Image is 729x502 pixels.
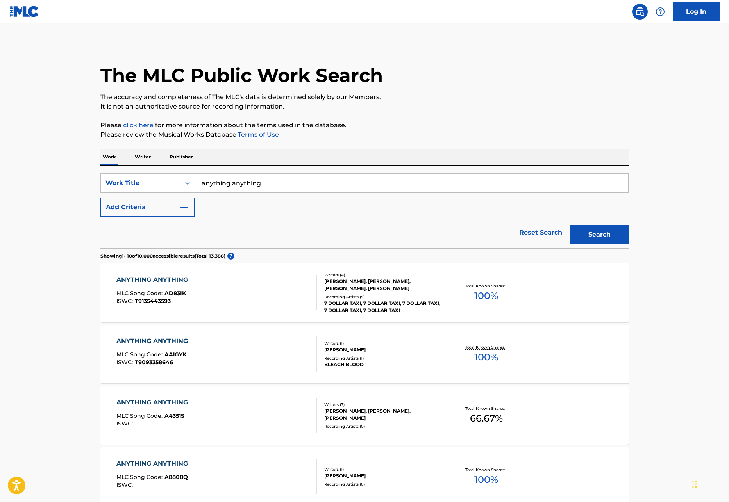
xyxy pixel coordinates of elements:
a: ANYTHING ANYTHINGMLC Song Code:AD83IKISWC:T9135443593Writers (4)[PERSON_NAME], [PERSON_NAME], [PE... [100,263,629,322]
div: Drag [692,472,697,496]
p: Total Known Shares: [465,344,507,350]
img: MLC Logo [9,6,39,17]
span: AD83IK [164,290,186,297]
span: 66.67 % [470,411,503,425]
span: 100 % [474,350,498,364]
span: ? [227,253,234,260]
div: Work Title [105,178,176,188]
div: Recording Artists ( 0 ) [324,424,442,429]
p: Writer [132,149,153,165]
div: BLEACH BLOOD [324,361,442,368]
span: A4351S [164,412,184,419]
div: Recording Artists ( 1 ) [324,355,442,361]
p: Total Known Shares: [465,467,507,473]
div: [PERSON_NAME], [PERSON_NAME], [PERSON_NAME] [324,408,442,422]
a: Reset Search [515,224,566,241]
span: 100 % [474,289,498,303]
p: Total Known Shares: [465,283,507,289]
button: Search [570,225,629,244]
img: help [656,7,665,16]
a: Log In [673,2,720,21]
a: Terms of Use [236,131,279,138]
span: 100 % [474,473,498,487]
span: MLC Song Code : [116,412,164,419]
a: click here [123,121,154,129]
span: T9135443593 [135,297,171,304]
p: The accuracy and completeness of The MLC's data is determined solely by our Members. [100,93,629,102]
p: Showing 1 - 10 of 10,000 accessible results (Total 13,388 ) [100,253,225,260]
div: 7 DOLLAR TAXI, 7 DOLLAR TAXI, 7 DOLLAR TAXI, 7 DOLLAR TAXI, 7 DOLLAR TAXI [324,300,442,314]
span: ISWC : [116,420,135,427]
span: AA1GYK [164,351,186,358]
a: ANYTHING ANYTHINGMLC Song Code:AA1GYKISWC:T9093358646Writers (1)[PERSON_NAME]Recording Artists (1... [100,325,629,383]
span: A8808Q [164,474,188,481]
div: Recording Artists ( 5 ) [324,294,442,300]
span: MLC Song Code : [116,351,164,358]
span: ISWC : [116,297,135,304]
span: MLC Song Code : [116,474,164,481]
div: [PERSON_NAME], [PERSON_NAME], [PERSON_NAME], [PERSON_NAME] [324,278,442,292]
img: search [635,7,645,16]
div: ANYTHING ANYTHING [116,336,192,346]
div: Writers ( 1 ) [324,340,442,346]
iframe: Chat Widget [690,465,729,502]
div: Recording Artists ( 0 ) [324,481,442,487]
form: Search Form [100,173,629,248]
p: Total Known Shares: [465,406,507,411]
div: ANYTHING ANYTHING [116,275,192,285]
div: Writers ( 4 ) [324,272,442,278]
h1: The MLC Public Work Search [100,64,383,87]
div: Writers ( 1 ) [324,466,442,472]
p: Publisher [167,149,195,165]
div: [PERSON_NAME] [324,346,442,353]
span: MLC Song Code : [116,290,164,297]
span: ISWC : [116,481,135,488]
img: 9d2ae6d4665cec9f34b9.svg [179,203,189,212]
div: ANYTHING ANYTHING [116,398,192,407]
div: Writers ( 3 ) [324,402,442,408]
span: T9093358646 [135,359,173,366]
div: [PERSON_NAME] [324,472,442,479]
div: ANYTHING ANYTHING [116,459,192,468]
p: Please review the Musical Works Database [100,130,629,139]
div: Help [652,4,668,20]
a: ANYTHING ANYTHINGMLC Song Code:A4351SISWC:Writers (3)[PERSON_NAME], [PERSON_NAME], [PERSON_NAME]R... [100,386,629,445]
button: Add Criteria [100,198,195,217]
a: Public Search [632,4,648,20]
span: ISWC : [116,359,135,366]
p: Please for more information about the terms used in the database. [100,121,629,130]
p: Work [100,149,118,165]
p: It is not an authoritative source for recording information. [100,102,629,111]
